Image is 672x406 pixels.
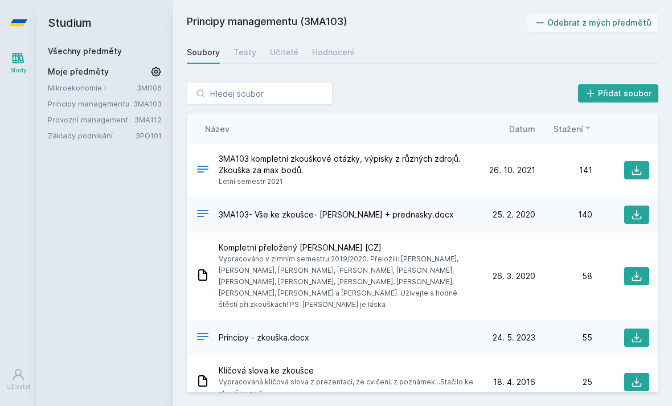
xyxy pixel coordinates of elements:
[554,123,583,135] span: Stažení
[312,41,354,64] a: Hodnocení
[535,270,592,282] div: 58
[270,47,298,58] div: Učitelé
[48,46,122,56] a: Všechny předměty
[493,332,535,343] span: 24. 5. 2023
[219,242,474,253] span: Kompletní přeložený [PERSON_NAME] [CZ]
[270,41,298,64] a: Učitelé
[312,47,354,58] div: Hodnocení
[48,114,134,125] a: Provozní management
[493,270,535,282] span: 26. 3. 2020
[10,66,27,75] div: Study
[493,209,535,220] span: 25. 2. 2020
[535,209,592,220] div: 140
[527,14,659,32] button: Odebrat z mých předmětů
[535,332,592,343] div: 55
[219,209,454,220] span: 3MA103- Vše ke zkoušce- [PERSON_NAME] + prednasky.docx
[134,115,162,124] a: 3MA112
[219,153,474,176] span: 3MA103 kompletní zkouškové otázky, výpisky z různých zdrojů. Zkouška za max bodů.
[196,330,210,346] div: DOCX
[535,376,592,388] div: 25
[137,83,162,92] a: 3MI106
[48,66,109,77] span: Moje předměty
[48,98,133,109] a: Principy managementu
[187,82,333,105] input: Hledej soubor
[2,362,34,397] a: Uživatel
[493,376,535,388] span: 18. 4. 2016
[133,99,162,108] a: 3MA103
[196,162,210,179] div: .DOCX
[578,84,659,102] button: Přidat soubor
[48,130,136,141] a: Základy podnikání
[535,165,592,176] div: 141
[48,82,137,93] a: Mikroekonomie I
[219,253,474,310] span: Vypracováno v zimním semestru 2019/2020. Přeložili: [PERSON_NAME], [PERSON_NAME], [PERSON_NAME], ...
[219,176,474,187] span: Letní semestr 2021
[233,47,256,58] div: Testy
[219,332,309,343] span: Principy - zkouška.docx
[489,165,535,176] span: 26. 10. 2021
[187,14,527,32] h2: Principy managementu (3MA103)
[187,41,220,64] a: Soubory
[136,131,162,140] a: 3PO101
[233,41,256,64] a: Testy
[219,376,474,399] span: Vypracovaná klíčová slova z prezentací, ze cvičení, z poznámek...Stačilo ke zkoušce za 1
[196,207,210,223] div: DOCX
[6,383,30,391] div: Uživatel
[554,123,592,135] button: Stažení
[219,365,474,376] span: Klíčová slova ke zkoušce
[205,123,230,135] button: Název
[509,123,535,135] button: Datum
[187,47,220,58] div: Soubory
[2,46,34,80] a: Study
